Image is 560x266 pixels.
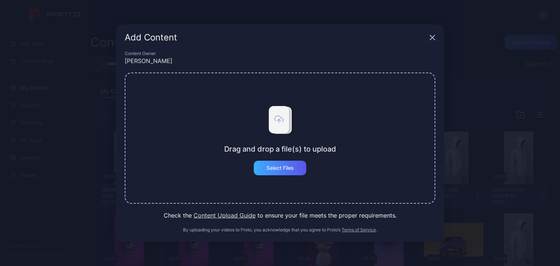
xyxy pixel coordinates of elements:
[125,51,435,56] div: Content Owner
[125,211,435,220] div: Check the to ensure your file meets the proper requirements.
[224,145,336,153] div: Drag and drop a file(s) to upload
[125,56,435,65] div: [PERSON_NAME]
[267,165,294,171] div: Select Files
[125,33,427,42] div: Add Content
[254,161,306,175] button: Select Files
[194,211,256,220] button: Content Upload Guide
[125,227,435,233] div: By uploading your videos to Proto, you acknowledge that you agree to Proto’s .
[342,227,376,233] button: Terms of Service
